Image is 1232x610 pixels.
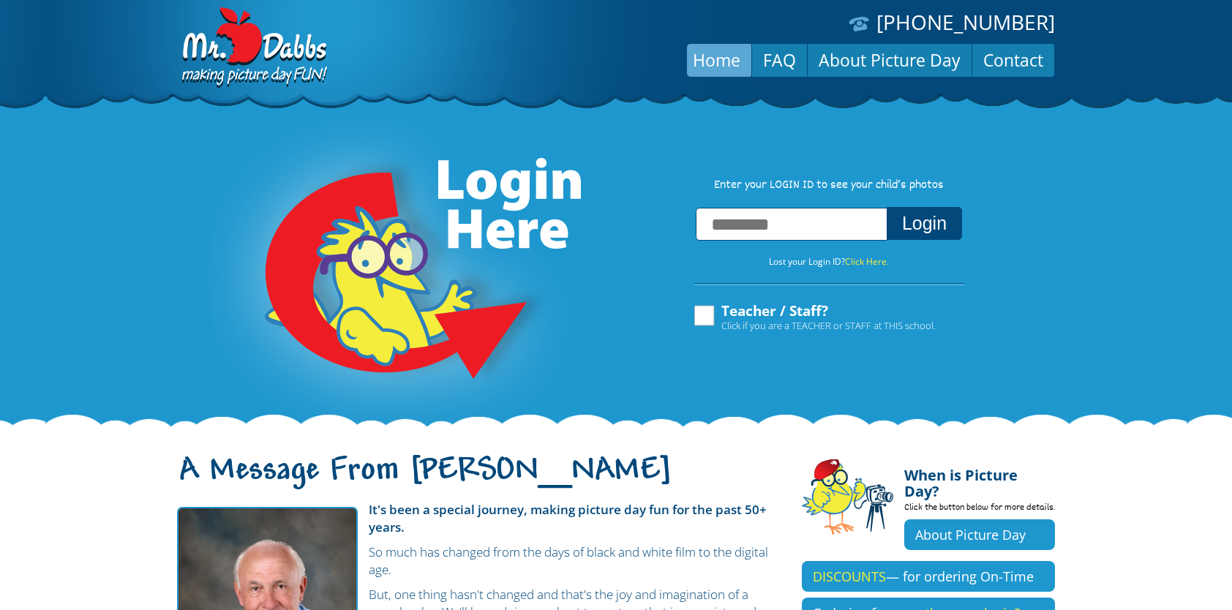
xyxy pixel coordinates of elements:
[904,500,1055,519] p: Click the button below for more details.
[813,568,886,585] span: DISCOUNTS
[177,543,780,579] p: So much has changed from the days of black and white film to the digital age.
[692,304,936,331] label: Teacher / Staff?
[904,519,1055,550] a: About Picture Day
[679,254,979,270] p: Lost your Login ID?
[808,42,972,78] a: About Picture Day
[679,178,979,194] p: Enter your LOGIN ID to see your child’s photos
[972,42,1054,78] a: Contact
[682,42,751,78] a: Home
[721,318,936,333] span: Click if you are a TEACHER or STAFF at THIS school.
[177,7,329,89] img: Dabbs Company
[904,459,1055,500] h4: When is Picture Day?
[887,207,962,240] button: Login
[752,42,807,78] a: FAQ
[802,561,1055,592] a: DISCOUNTS— for ordering On-Time
[876,8,1055,36] a: [PHONE_NUMBER]
[177,464,780,495] h1: A Message From [PERSON_NAME]
[209,121,584,428] img: Login Here
[845,255,889,268] a: Click Here.
[369,501,767,535] strong: It's been a special journey, making picture day fun for the past 50+ years.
